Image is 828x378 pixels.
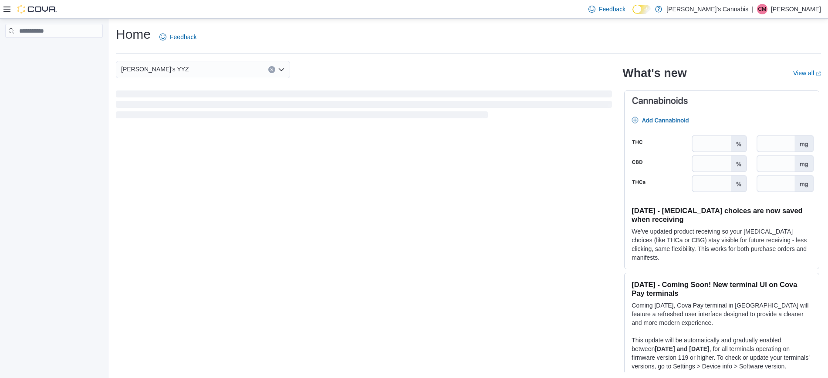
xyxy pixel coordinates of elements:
[17,5,57,13] img: Cova
[632,206,812,224] h3: [DATE] - [MEDICAL_DATA] choices are now saved when receiving
[268,66,275,73] button: Clear input
[632,336,812,371] p: This update will be automatically and gradually enabled between , for all terminals operating on ...
[752,4,754,14] p: |
[116,26,151,43] h1: Home
[170,33,196,41] span: Feedback
[771,4,821,14] p: [PERSON_NAME]
[5,40,103,60] nav: Complex example
[655,345,709,352] strong: [DATE] and [DATE]
[816,71,821,77] svg: External link
[622,66,686,80] h2: What's new
[632,301,812,327] p: Coming [DATE], Cova Pay terminal in [GEOGRAPHIC_DATA] will feature a refreshed user interface des...
[793,70,821,77] a: View allExternal link
[156,28,200,46] a: Feedback
[599,5,625,13] span: Feedback
[116,92,612,120] span: Loading
[585,0,629,18] a: Feedback
[666,4,748,14] p: [PERSON_NAME]'s Cannabis
[632,280,812,298] h3: [DATE] - Coming Soon! New terminal UI on Cova Pay terminals
[121,64,189,74] span: [PERSON_NAME]'s YYZ
[757,4,767,14] div: Carlos Munoz
[632,5,651,14] input: Dark Mode
[632,227,812,262] p: We've updated product receiving so your [MEDICAL_DATA] choices (like THCa or CBG) stay visible fo...
[278,66,285,73] button: Open list of options
[758,4,767,14] span: CM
